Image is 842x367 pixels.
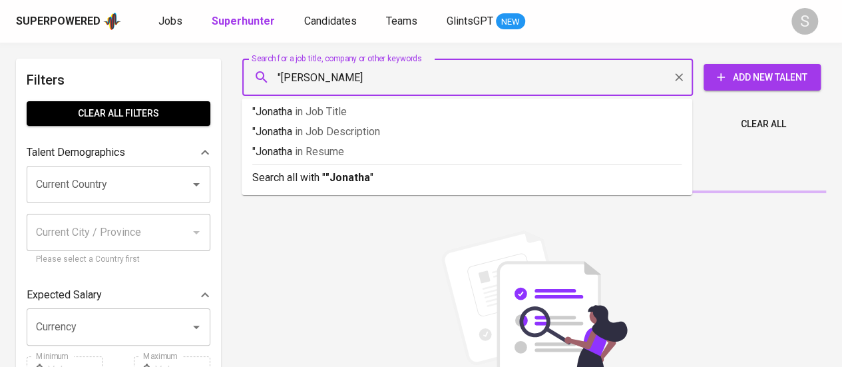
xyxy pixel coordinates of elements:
p: "Jonatha [252,104,682,120]
div: Talent Demographics [27,139,210,166]
button: Open [187,175,206,194]
a: Superpoweredapp logo [16,11,121,31]
h6: Filters [27,69,210,91]
span: in Resume [295,145,344,158]
button: Clear All filters [27,101,210,126]
p: Talent Demographics [27,145,125,161]
span: NEW [496,15,525,29]
a: Candidates [304,13,359,30]
p: Search all with " " [252,170,682,186]
span: in Job Title [295,105,347,118]
p: Please select a Country first [36,253,201,266]
span: Clear All filters [37,105,200,122]
span: in Job Description [295,125,380,138]
p: Expected Salary [27,287,102,303]
div: Expected Salary [27,282,210,308]
b: Superhunter [212,15,275,27]
span: Teams [386,15,417,27]
button: Clear All [736,112,791,137]
span: Add New Talent [714,69,810,86]
button: Clear [670,68,688,87]
div: Superpowered [16,14,101,29]
button: Open [187,318,206,336]
button: Add New Talent [704,64,821,91]
a: Superhunter [212,13,278,30]
div: S [791,8,818,35]
a: Teams [386,13,420,30]
p: "Jonatha [252,124,682,140]
span: Clear All [741,116,786,133]
a: Jobs [158,13,185,30]
span: GlintsGPT [447,15,493,27]
span: Jobs [158,15,182,27]
img: app logo [103,11,121,31]
span: Candidates [304,15,357,27]
p: "Jonatha [252,144,682,160]
b: "Jonatha [325,171,370,184]
a: GlintsGPT NEW [447,13,525,30]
